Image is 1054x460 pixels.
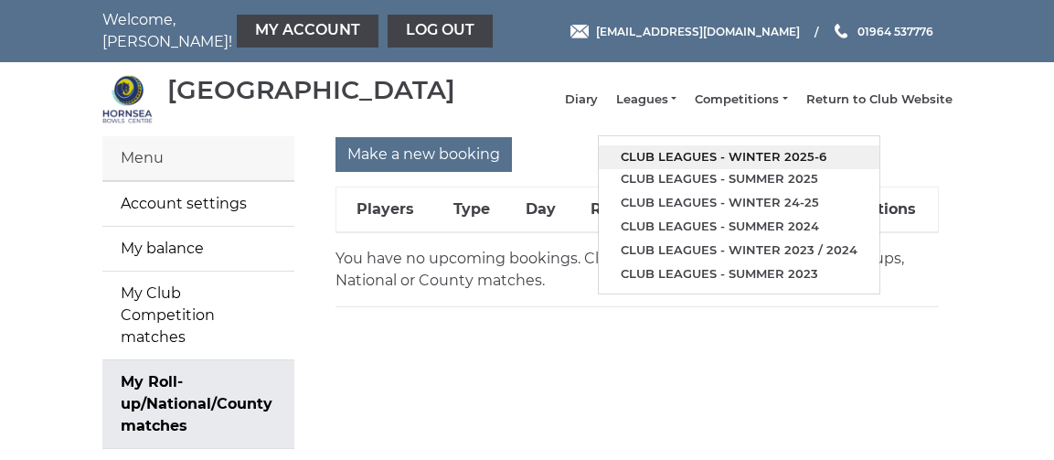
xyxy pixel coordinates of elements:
input: Make a new booking [335,137,512,172]
a: Club leagues - Summer 2024 [599,215,879,239]
a: Diary [565,91,598,108]
div: [GEOGRAPHIC_DATA] [167,76,455,104]
a: Club leagues - Winter 2025-6 [599,145,879,169]
p: You have no upcoming bookings. Click to book Roll-ups, National or County matches. [335,248,939,292]
img: Hornsea Bowls Centre [102,74,153,124]
a: Log out [388,15,493,48]
a: Club leagues - Summer 2023 [599,262,879,286]
a: Return to Club Website [806,91,953,108]
a: Club leagues - Summer 2025 [599,167,879,191]
a: Account settings [102,182,294,226]
th: Day [508,187,573,233]
a: Club leagues - Winter 2023 / 2024 [599,239,879,262]
img: Email [570,25,589,38]
a: My Roll-up/National/County matches [102,360,294,448]
th: Type [435,187,508,233]
ul: Leagues [598,135,880,294]
th: Options [834,187,938,233]
span: 01964 537776 [857,24,933,37]
a: Competitions [695,91,787,108]
img: Phone us [835,24,847,38]
a: Phone us 01964 537776 [832,23,933,40]
a: My Account [237,15,378,48]
div: Menu [102,136,294,181]
a: Club leagues - Winter 24-25 [599,191,879,215]
th: Players [335,187,435,233]
a: Leagues [616,91,676,108]
th: Rink [573,187,644,233]
nav: Welcome, [PERSON_NAME]! [102,9,441,53]
a: My balance [102,227,294,271]
span: [EMAIL_ADDRESS][DOMAIN_NAME] [596,24,800,37]
a: My Club Competition matches [102,272,294,359]
a: Email [EMAIL_ADDRESS][DOMAIN_NAME] [570,23,800,40]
